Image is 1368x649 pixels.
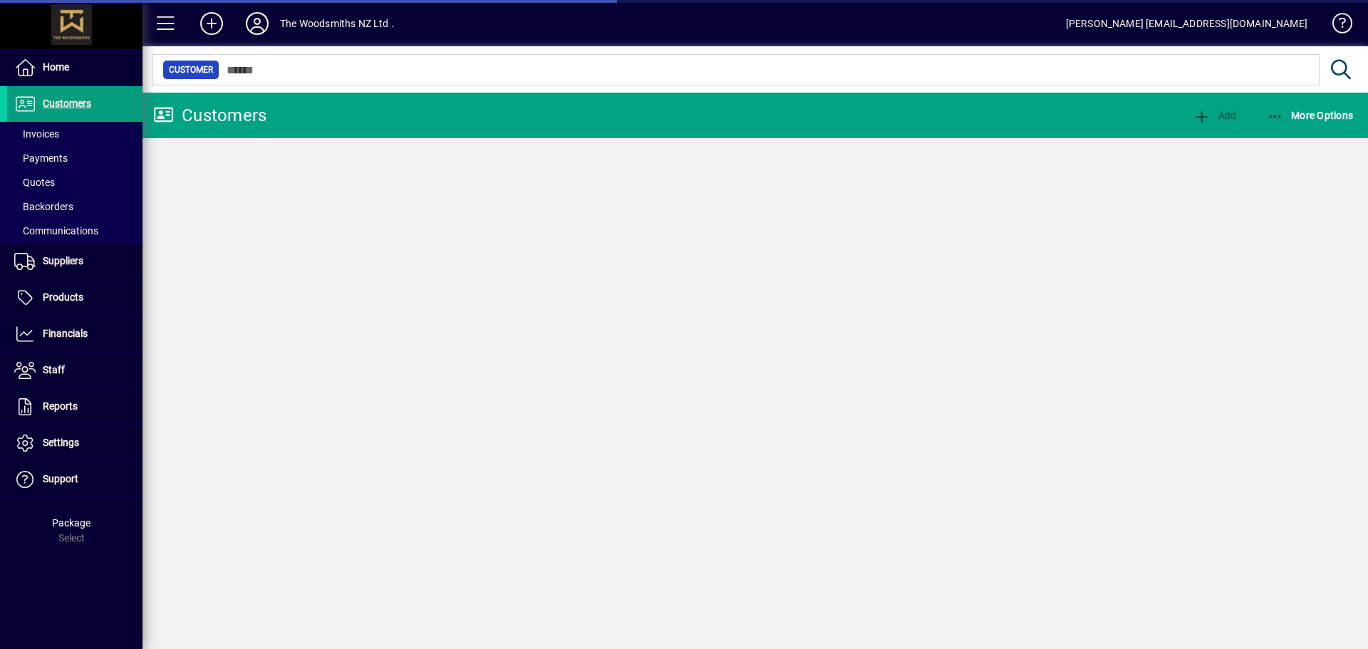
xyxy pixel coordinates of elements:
div: Customers [153,104,266,127]
span: Settings [43,437,79,448]
span: Staff [43,364,65,375]
div: [PERSON_NAME] [EMAIL_ADDRESS][DOMAIN_NAME] [1066,12,1307,35]
a: Settings [7,425,142,461]
span: Customers [43,98,91,109]
span: Home [43,61,69,73]
span: Financials [43,328,88,339]
button: Add [1190,103,1240,128]
span: Customer [169,63,213,77]
a: Support [7,462,142,497]
button: Profile [234,11,280,36]
a: Reports [7,389,142,425]
button: Add [189,11,234,36]
div: The Woodsmiths NZ Ltd . [280,12,394,35]
span: Backorders [14,201,73,212]
a: Quotes [7,170,142,194]
a: Financials [7,316,142,352]
a: Payments [7,146,142,170]
span: Products [43,291,83,303]
span: Payments [14,152,68,164]
a: Home [7,50,142,85]
span: Package [52,517,90,529]
span: Reports [43,400,78,412]
span: More Options [1267,110,1354,121]
a: Communications [7,219,142,243]
a: Knowledge Base [1322,3,1350,49]
span: Quotes [14,177,55,188]
a: Invoices [7,122,142,146]
span: Communications [14,225,98,237]
span: Invoices [14,128,59,140]
a: Staff [7,353,142,388]
a: Products [7,280,142,316]
span: Support [43,473,78,484]
a: Backorders [7,194,142,219]
button: More Options [1263,103,1357,128]
span: Suppliers [43,255,83,266]
a: Suppliers [7,244,142,279]
span: Add [1193,110,1236,121]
